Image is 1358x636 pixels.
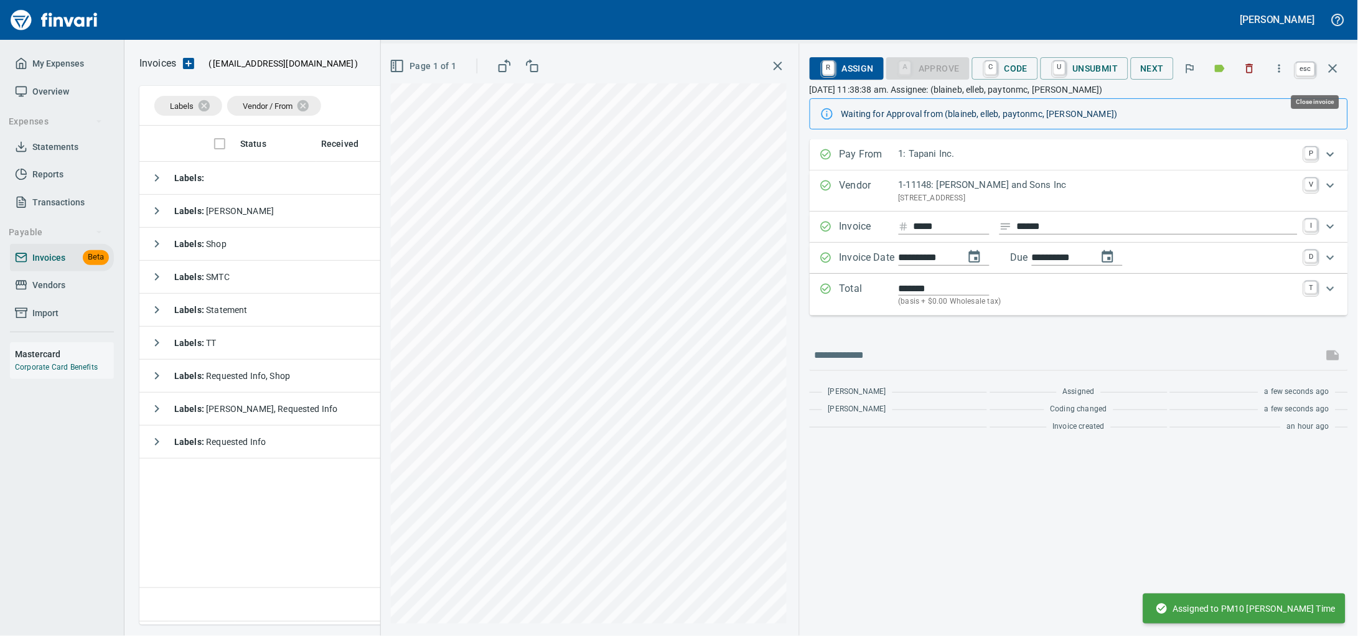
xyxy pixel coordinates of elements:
[174,437,206,447] strong: Labels :
[823,61,835,75] a: R
[32,306,59,321] span: Import
[1236,55,1263,82] button: Discard
[10,189,114,217] a: Transactions
[32,195,85,210] span: Transactions
[392,58,456,74] span: Page 1 of 1
[899,178,1298,192] p: 1-11148: [PERSON_NAME] and Sons Inc
[170,101,194,111] span: Labels
[1141,61,1164,77] span: Next
[1063,386,1095,398] span: Assigned
[899,219,909,234] svg: Invoice number
[10,271,114,299] a: Vendors
[10,50,114,78] a: My Expenses
[174,239,227,249] span: Shop
[174,239,206,249] strong: Labels :
[982,58,1028,79] span: Code
[154,96,222,116] div: Labels
[7,5,101,35] img: Finvari
[810,139,1348,171] div: Expand
[212,57,355,70] span: [EMAIL_ADDRESS][DOMAIN_NAME]
[1041,57,1128,80] button: UUnsubmit
[1206,55,1234,82] button: Labels
[810,83,1348,96] p: [DATE] 11:38:38 am. Assignee: (blaineb, elleb, paytonmc, [PERSON_NAME])
[1305,178,1318,190] a: V
[9,114,103,129] span: Expenses
[174,206,274,216] span: [PERSON_NAME]
[174,272,206,282] strong: Labels :
[1176,55,1204,82] button: Flag
[828,403,886,416] span: [PERSON_NAME]
[174,338,217,348] span: TT
[174,437,266,447] span: Requested Info
[4,221,108,244] button: Payable
[1265,386,1329,398] span: a few seconds ago
[387,55,461,78] button: Page 1 of 1
[1266,55,1293,82] button: More
[1093,242,1123,272] button: change due date
[321,136,375,151] span: Received
[174,272,230,282] span: SMTC
[840,250,899,266] p: Invoice Date
[139,56,176,71] p: Invoices
[32,139,78,155] span: Statements
[240,136,266,151] span: Status
[9,225,103,240] span: Payable
[820,58,874,79] span: Assign
[840,281,899,308] p: Total
[174,404,338,414] span: [PERSON_NAME], Requested Info
[83,250,109,264] span: Beta
[1000,220,1012,233] svg: Invoice description
[32,278,65,293] span: Vendors
[240,136,283,151] span: Status
[1051,403,1107,416] span: Coding changed
[985,61,997,75] a: C
[1156,602,1336,615] span: Assigned to PM10 [PERSON_NAME] Time
[840,178,899,204] p: Vendor
[10,244,114,272] a: InvoicesBeta
[1054,61,1065,75] a: U
[32,56,84,72] span: My Expenses
[1305,250,1318,263] a: D
[1051,58,1118,79] span: Unsubmit
[899,192,1298,205] p: [STREET_ADDRESS]
[32,84,69,100] span: Overview
[899,147,1298,161] p: 1: Tapani Inc.
[1287,421,1329,433] span: an hour ago
[176,56,201,71] button: Upload an Invoice
[1318,340,1348,370] span: This records your message into the invoice and notifies anyone mentioned
[4,110,108,133] button: Expenses
[828,386,886,398] span: [PERSON_NAME]
[243,101,293,111] span: Vendor / From
[810,57,884,80] button: RAssign
[174,371,206,381] strong: Labels :
[1237,10,1318,29] button: [PERSON_NAME]
[15,347,114,361] h6: Mastercard
[1011,250,1070,265] p: Due
[174,305,206,315] strong: Labels :
[10,78,114,106] a: Overview
[810,274,1348,316] div: Expand
[227,96,321,116] div: Vendor / From
[1240,13,1315,26] h5: [PERSON_NAME]
[139,56,176,71] nav: breadcrumb
[174,173,204,183] strong: Labels :
[899,296,1298,308] p: (basis + $0.00 Wholesale tax)
[810,171,1348,212] div: Expand
[1053,421,1105,433] span: Invoice created
[10,161,114,189] a: Reports
[32,167,63,182] span: Reports
[201,57,358,70] p: ( )
[840,219,899,235] p: Invoice
[1305,219,1318,231] a: I
[174,404,206,414] strong: Labels :
[32,250,65,266] span: Invoices
[960,242,990,272] button: change date
[15,363,98,372] a: Corporate Card Benefits
[840,147,899,163] p: Pay From
[841,103,1337,125] div: Waiting for Approval from (blaineb, elleb, paytonmc, [PERSON_NAME])
[810,243,1348,274] div: Expand
[174,305,248,315] span: Statement
[1296,62,1315,76] a: esc
[810,212,1348,243] div: Expand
